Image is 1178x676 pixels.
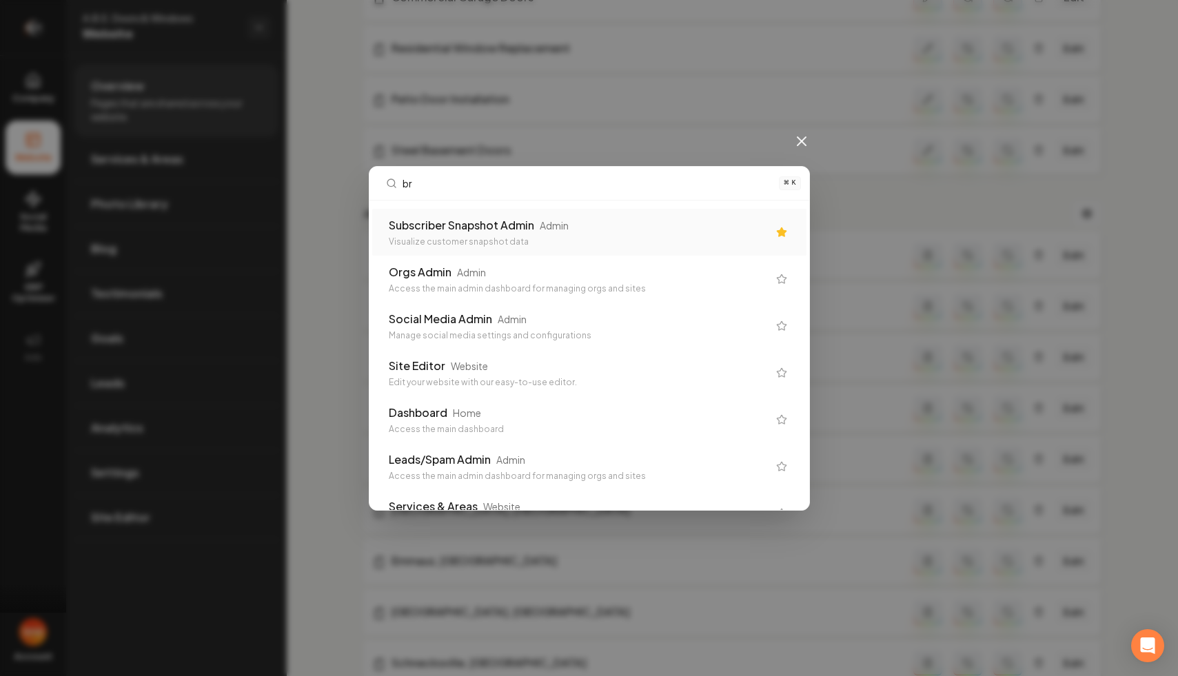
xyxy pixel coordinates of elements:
div: Manage social media settings and configurations [389,330,768,341]
div: Orgs Admin [389,264,451,280]
div: Admin [540,218,569,232]
div: Subscriber Snapshot Admin [389,217,534,234]
div: Admin [498,312,527,326]
div: Social Media Admin [389,311,492,327]
div: Dashboard [389,404,447,421]
div: Search sections... [369,201,809,510]
div: Leads/Spam Admin [389,451,491,468]
input: Search sections... [403,167,771,200]
div: Site Editor [389,358,445,374]
div: Access the main dashboard [389,424,768,435]
div: Home [453,406,481,420]
div: Services & Areas [389,498,478,515]
div: Access the main admin dashboard for managing orgs and sites [389,283,768,294]
div: Open Intercom Messenger [1131,629,1164,662]
div: Admin [496,453,525,467]
div: Edit your website with our easy-to-use editor. [389,377,768,388]
div: Access the main admin dashboard for managing orgs and sites [389,471,768,482]
div: Website [483,500,520,513]
div: Visualize customer snapshot data [389,236,768,247]
div: Admin [457,265,486,279]
div: Website [451,359,488,373]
